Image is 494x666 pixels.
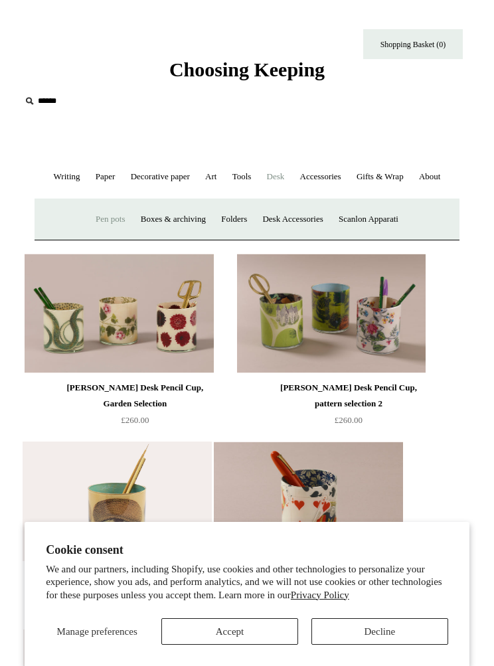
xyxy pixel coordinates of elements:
span: £260.00 [121,415,149,425]
a: John Derian Desk Pencil Cup, Roi de Coeur John Derian Desk Pencil Cup, Roi de Coeur [240,442,429,561]
a: Pen pots [89,202,131,237]
a: John Derian Desk Pencil Cup, Eyes John Derian Desk Pencil Cup, Eyes [49,442,238,561]
a: Folders [214,202,254,237]
a: Accessories [293,159,348,195]
a: [PERSON_NAME] Desk Pencil Cup, pattern selection 2 £260.00 [264,373,434,428]
div: [PERSON_NAME] Desk Pencil Cup, Garden Selection [54,380,215,412]
h2: Cookie consent [46,543,448,557]
span: Choosing Keeping [169,58,325,80]
a: Art [199,159,223,195]
span: £260.00 [335,415,363,425]
button: Manage preferences [46,618,148,645]
a: Boxes & archiving [134,202,212,237]
a: Desk [260,159,291,195]
button: Accept [161,618,298,645]
a: Desk Accessories [256,202,329,237]
span: Manage preferences [57,626,137,637]
button: Decline [311,618,448,645]
a: Privacy Policy [291,590,349,600]
img: John Derian Desk Pencil Cup, Roi de Coeur [214,442,402,561]
img: John Derian Desk Pencil Cup, Eyes [23,442,211,561]
div: [PERSON_NAME] Desk Pencil Cup, pattern selection 2 [267,380,431,412]
a: Choosing Keeping [169,69,325,78]
a: Gifts & Wrap [350,159,410,195]
a: [PERSON_NAME] Desk Pencil Cup, Garden Selection £260.00 [51,373,218,428]
a: John Derian Desk Pencil Cup, Garden Selection John Derian Desk Pencil Cup, Garden Selection [51,254,240,373]
a: About [412,159,448,195]
a: Scanlon Apparati [332,202,405,237]
p: We and our partners, including Shopify, use cookies and other technologies to personalize your ex... [46,563,448,602]
a: Writing [47,159,87,195]
img: John Derian Desk Pencil Cup, pattern selection 2 [237,254,426,373]
a: Shopping Basket (0) [363,29,463,59]
a: Decorative paper [124,159,197,195]
img: John Derian Desk Pencil Cup, Garden Selection [25,254,213,373]
a: Tools [226,159,258,195]
a: Paper [89,159,122,195]
a: John Derian Desk Pencil Cup, pattern selection 2 John Derian Desk Pencil Cup, pattern selection 2 [264,254,452,373]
